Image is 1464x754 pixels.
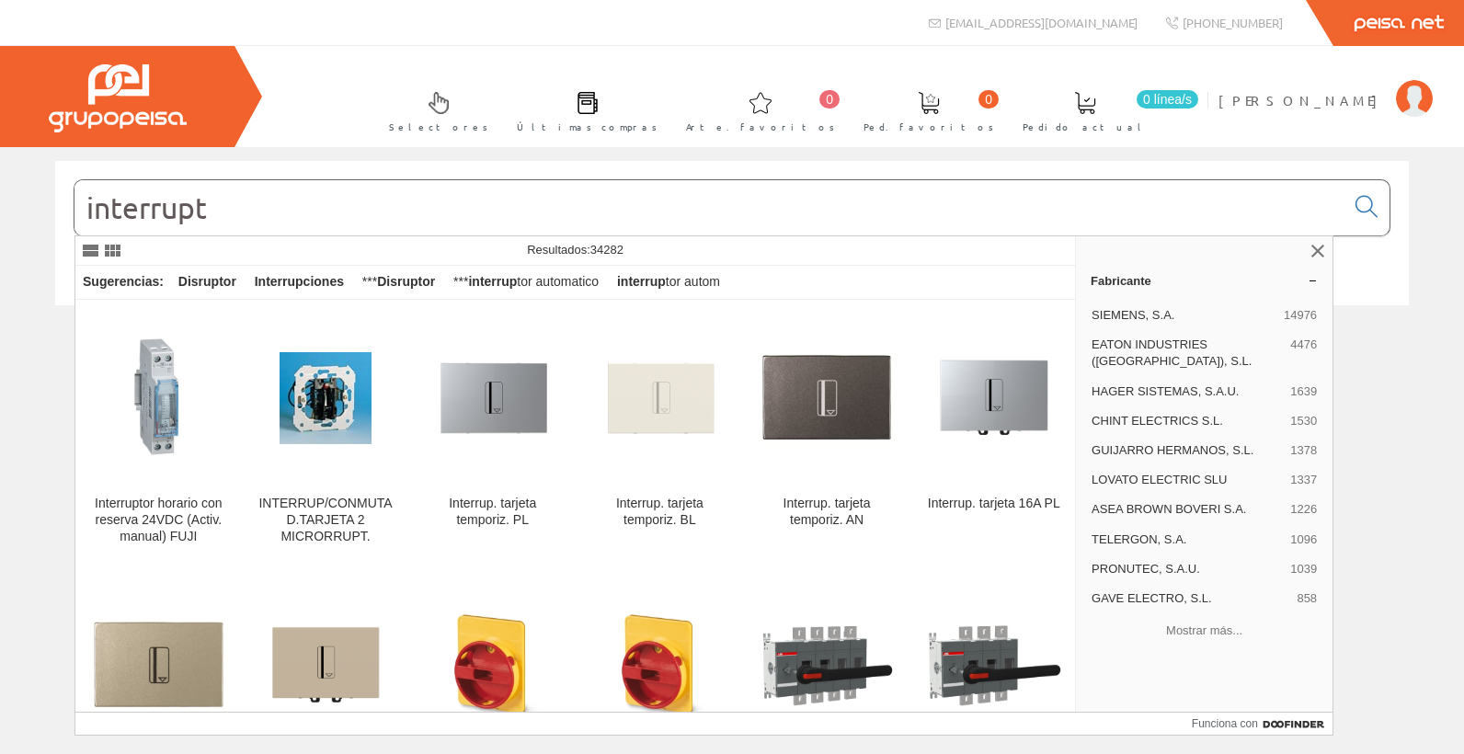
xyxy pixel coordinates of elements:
[978,90,999,109] span: 0
[759,330,896,467] img: Interrup. tarjeta temporiz. AN
[1092,531,1283,548] span: TELERGON, S.A.
[577,301,743,566] a: Interrup. tarjeta temporiz. BL Interrup. tarjeta temporiz. BL
[90,330,227,467] img: Interruptor horario con reserva 24VDC (Activ. manual) FUJI
[590,243,623,257] span: 34282
[1137,90,1198,109] span: 0 línea/s
[1023,118,1148,136] span: Pedido actual
[1284,307,1317,324] span: 14976
[1290,413,1317,429] span: 1530
[90,496,227,545] div: Interruptor horario con reserva 24VDC (Activ. manual) FUJI
[1092,442,1283,459] span: GUIJARRO HERMANOS, S.L.
[1083,615,1325,645] button: Mostrar más...
[686,118,835,136] span: Arte. favoritos
[1092,561,1283,577] span: PRONUTEC, S.A.U.
[744,301,910,566] a: Interrup. tarjeta temporiz. AN Interrup. tarjeta temporiz. AN
[424,597,561,734] img: MANDO FRONTAL PARA INTERRUP.
[591,496,728,529] div: Interrup. tarjeta temporiz. BL
[49,64,187,132] img: Grupo Peisa
[280,352,372,444] img: INTERRUP/CONMUTAD.TARJETA 2 MICRORRUPT.
[517,118,658,136] span: Últimas compras
[1192,713,1332,735] a: Funciona con
[1290,337,1317,370] span: 4476
[591,597,728,734] img: MANDO FRONTAL PARA INTERRUP.
[178,274,236,289] strong: Disruptor
[389,118,488,136] span: Selectores
[617,274,666,289] strong: interrup
[74,180,1344,235] input: Buscar...
[243,301,409,566] a: INTERRUP/CONMUTAD.TARJETA 2 MICRORRUPT. INTERRUP/CONMUTAD.TARJETA 2 MICRORRUPT.
[1290,531,1317,548] span: 1096
[1297,590,1317,607] span: 858
[1192,715,1258,732] span: Funciona con
[1218,76,1433,94] a: [PERSON_NAME]
[617,274,720,289] font: tor autom
[377,274,435,289] strong: Disruptor
[527,243,623,257] span: Resultados:
[1092,590,1289,607] span: GAVE ELECTRO, S.L.
[864,118,994,136] span: Ped. favoritos
[1290,383,1317,400] span: 1639
[90,597,227,734] img: Interrup. tarjeta temporiz. CV
[1092,501,1283,518] span: ASEA BROWN BOVERI S.A.
[1076,266,1332,295] a: Fabricante
[468,274,517,289] strong: interrup
[1092,383,1283,400] span: HAGER SISTEMAS, S.A.U.
[759,496,896,529] div: Interrup. tarjeta temporiz. AN
[409,301,576,566] a: Interrup. tarjeta temporiz. PL Interrup. tarjeta temporiz. PL
[75,301,242,566] a: Interruptor horario con reserva 24VDC (Activ. manual) FUJI Interruptor horario con reserva 24VDC ...
[424,496,561,529] div: Interrup. tarjeta temporiz. PL
[468,274,599,289] font: tor automatico
[1092,413,1283,429] span: CHINT ELECTRICS S.L.
[910,301,1077,566] a: Interrup. tarjeta 16A PL Interrup. tarjeta 16A PL
[1290,561,1317,577] span: 1039
[498,76,667,143] a: Últimas compras
[925,330,1062,467] img: Interrup. tarjeta 16A PL
[925,597,1062,734] img: Interrup. seccionador tierra OT1250EP03P
[255,274,344,289] strong: Interrupciones
[1092,472,1283,488] span: LOVATO ELECTRIC SLU
[257,597,395,734] img: Interrup. tarjeta 16A CV
[1092,337,1283,370] span: EATON INDUSTRIES ([GEOGRAPHIC_DATA]), S.L.
[1290,472,1317,488] span: 1337
[257,496,395,545] div: INTERRUP/CONMUTAD.TARJETA 2 MICRORRUPT.
[759,597,896,734] img: Interrup. seccionador tierra OT1250EP04P
[1092,307,1276,324] span: SIEMENS, S.A.
[55,328,1409,344] div: © Grupo Peisa
[371,76,498,143] a: Selectores
[945,15,1138,30] span: [EMAIL_ADDRESS][DOMAIN_NAME]
[75,269,167,295] div: Sugerencias:
[925,496,1062,512] div: Interrup. tarjeta 16A PL
[1290,442,1317,459] span: 1378
[1290,501,1317,518] span: 1226
[819,90,840,109] span: 0
[591,330,728,467] img: Interrup. tarjeta temporiz. BL
[1218,91,1387,109] span: [PERSON_NAME]
[424,330,561,467] img: Interrup. tarjeta temporiz. PL
[1183,15,1283,30] span: [PHONE_NUMBER]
